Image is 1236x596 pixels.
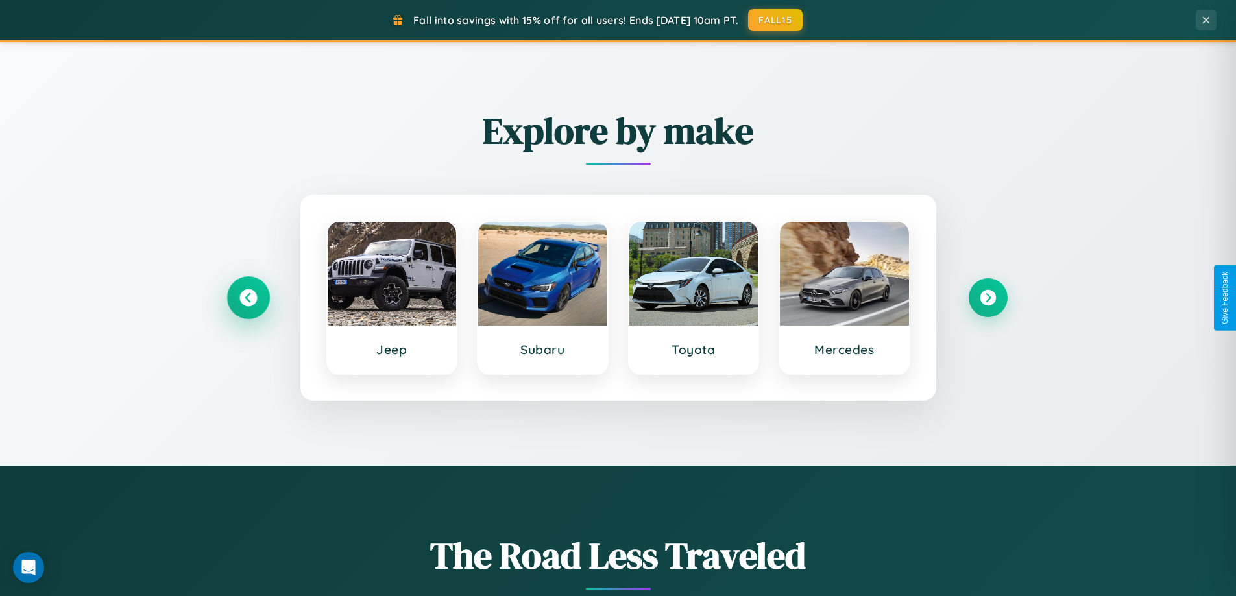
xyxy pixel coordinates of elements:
h3: Mercedes [793,342,896,357]
button: FALL15 [748,9,803,31]
h2: Explore by make [229,106,1008,156]
h3: Jeep [341,342,444,357]
div: Open Intercom Messenger [13,552,44,583]
h1: The Road Less Traveled [229,530,1008,580]
span: Fall into savings with 15% off for all users! Ends [DATE] 10am PT. [413,14,738,27]
div: Give Feedback [1220,272,1230,324]
h3: Toyota [642,342,745,357]
h3: Subaru [491,342,594,357]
